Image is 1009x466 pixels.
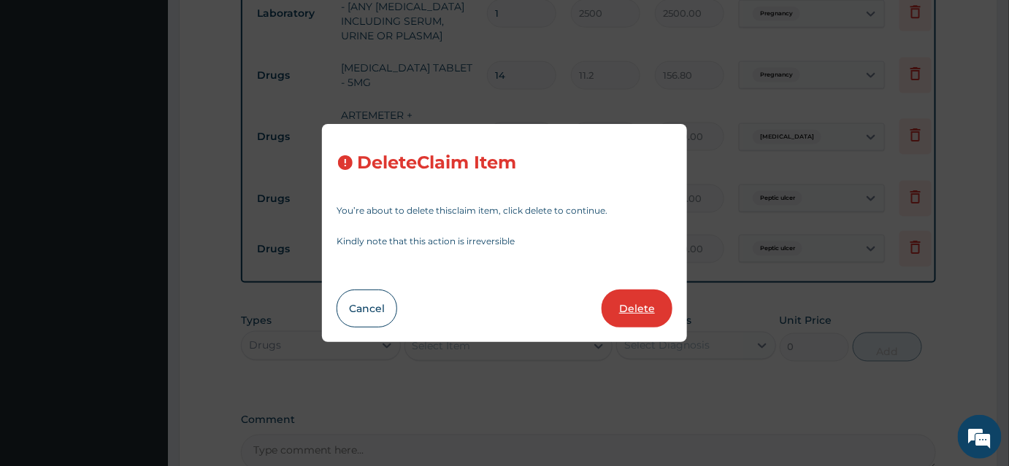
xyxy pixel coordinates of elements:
span: We're online! [85,140,202,287]
button: Delete [602,290,672,327]
button: Cancel [337,290,397,327]
div: Chat with us now [76,82,245,101]
img: d_794563401_company_1708531726252_794563401 [27,73,59,109]
p: Kindly note that this action is irreversible [337,237,672,246]
h3: Delete Claim Item [357,153,516,173]
textarea: Type your message and hit 'Enter' [7,311,278,362]
div: Minimize live chat window [239,7,275,42]
p: You’re about to delete this claim item , click delete to continue. [337,206,672,215]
